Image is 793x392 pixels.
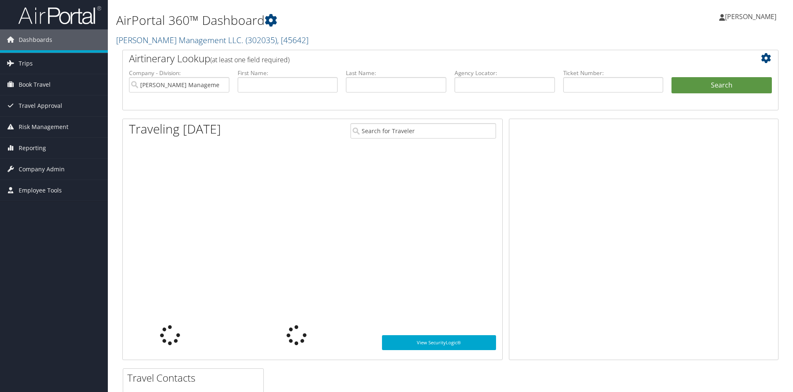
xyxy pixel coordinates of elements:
[19,95,62,116] span: Travel Approval
[455,69,555,77] label: Agency Locator:
[19,180,62,201] span: Employee Tools
[19,74,51,95] span: Book Travel
[129,51,717,66] h2: Airtinerary Lookup
[19,53,33,74] span: Trips
[18,5,101,25] img: airportal-logo.png
[210,55,289,64] span: (at least one field required)
[116,34,309,46] a: [PERSON_NAME] Management LLC.
[563,69,664,77] label: Ticket Number:
[19,29,52,50] span: Dashboards
[382,335,496,350] a: View SecurityLogic®
[129,120,221,138] h1: Traveling [DATE]
[129,69,229,77] label: Company - Division:
[238,69,338,77] label: First Name:
[127,371,263,385] h2: Travel Contacts
[350,123,496,139] input: Search for Traveler
[671,77,772,94] button: Search
[346,69,446,77] label: Last Name:
[246,34,277,46] span: ( 302035 )
[719,4,785,29] a: [PERSON_NAME]
[19,117,68,137] span: Risk Management
[277,34,309,46] span: , [ 45642 ]
[116,12,562,29] h1: AirPortal 360™ Dashboard
[725,12,776,21] span: [PERSON_NAME]
[19,138,46,158] span: Reporting
[19,159,65,180] span: Company Admin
